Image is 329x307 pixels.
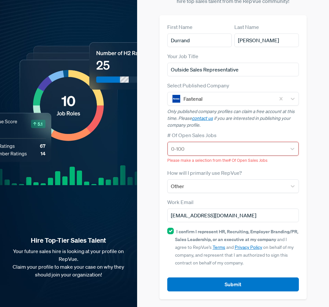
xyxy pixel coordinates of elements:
a: Terms [213,244,225,250]
span: Please make a selection from the # Of Open Sales Jobs [167,158,267,163]
input: Last Name [234,33,299,47]
label: Work Email [167,198,194,206]
label: First Name [167,23,193,31]
label: How will I primarily use RepVue? [167,169,242,177]
input: Title [167,63,299,76]
strong: I confirm I represent HR, Recruiting, Employer Branding/PR, Sales Leadership, or an executive at ... [175,228,298,242]
p: Your future sales hire is looking at your profile on RepVue. Claim your profile to make your case... [10,247,127,278]
span: and I agree to RepVue’s and on behalf of my company, and represent that I am authorized to sign t... [175,229,298,266]
label: Select Published Company [167,82,229,89]
button: Submit [167,277,299,291]
label: Last Name [234,23,259,31]
label: Your Job Title [167,52,198,60]
strong: Hire Top-Tier Sales Talent [10,236,127,245]
img: Fastenal [172,95,180,103]
input: Email [167,209,299,222]
a: Privacy Policy [235,244,262,250]
a: contact us [192,115,213,121]
label: # Of Open Sales Jobs [167,131,217,139]
input: First Name [167,33,232,47]
p: Only published company profiles can claim a free account at this time. Please if you are interest... [167,108,299,129]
